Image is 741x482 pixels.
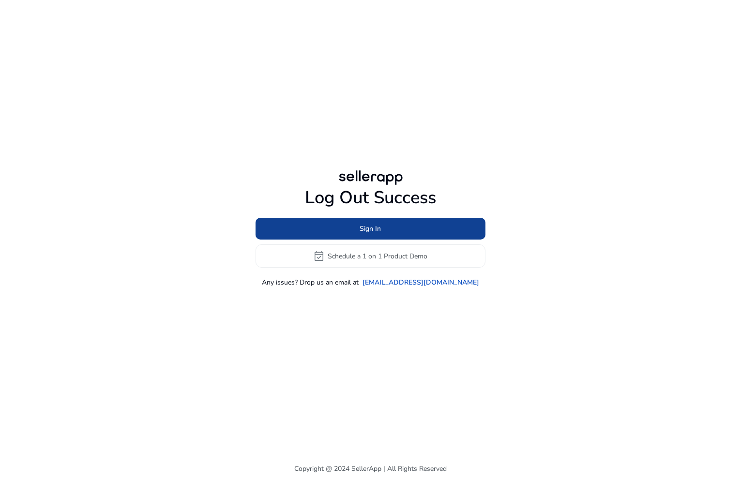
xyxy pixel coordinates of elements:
[256,218,485,240] button: Sign In
[363,277,479,287] a: [EMAIL_ADDRESS][DOMAIN_NAME]
[360,224,381,234] span: Sign In
[314,250,325,262] span: event_available
[256,187,485,208] h1: Log Out Success
[256,244,485,268] button: event_availableSchedule a 1 on 1 Product Demo
[262,277,359,287] p: Any issues? Drop us an email at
